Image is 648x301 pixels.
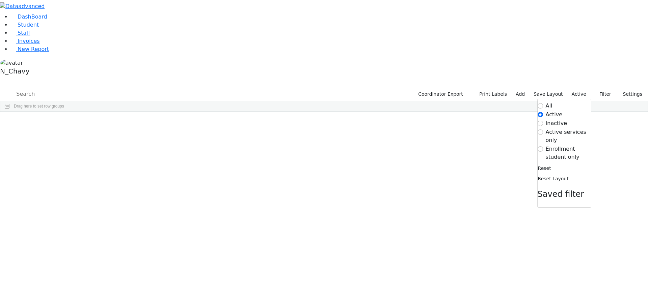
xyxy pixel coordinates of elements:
[538,174,569,184] button: Reset Layout
[546,145,591,161] label: Enrollment student only
[513,89,528,99] a: Add
[18,46,49,52] span: New Report
[538,146,543,152] input: Enrollment student only
[538,103,543,109] input: All
[546,102,552,110] label: All
[11,46,49,52] a: New Report
[18,30,30,36] span: Staff
[614,89,645,99] button: Settings
[538,189,584,199] span: Saved filter
[538,163,551,174] button: Reset
[546,111,563,119] label: Active
[414,89,466,99] button: Coordinator Export
[538,121,543,126] input: Inactive
[18,22,39,28] span: Student
[11,30,30,36] a: Staff
[14,104,64,109] span: Drag here to set row groups
[11,13,47,20] a: DashBoard
[15,89,85,99] input: Search
[538,112,543,117] input: Active
[18,13,47,20] span: DashBoard
[546,119,567,127] label: Inactive
[546,128,591,144] label: Active services only
[471,89,510,99] button: Print Labels
[531,89,566,99] button: Save Layout
[18,38,40,44] span: Invoices
[11,38,40,44] a: Invoices
[569,89,589,99] label: Active
[11,22,39,28] a: Student
[537,99,591,208] div: Settings
[591,89,614,99] button: Filter
[538,129,543,135] input: Active services only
